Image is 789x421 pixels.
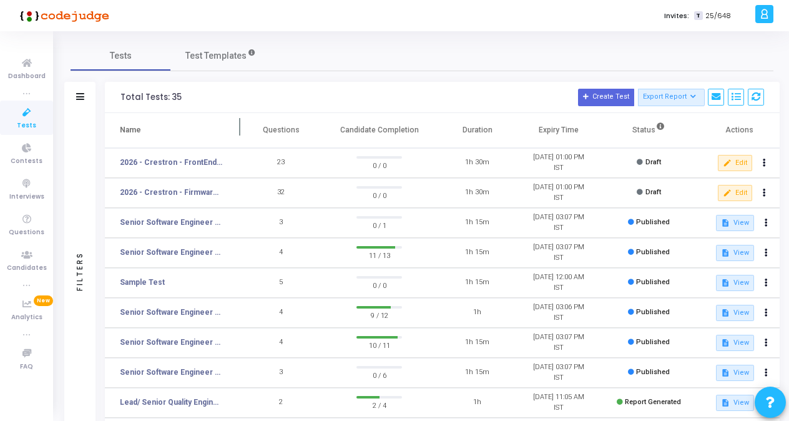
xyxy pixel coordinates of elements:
span: Published [636,278,670,286]
span: 0 / 1 [356,219,401,231]
span: Published [636,338,670,346]
mat-icon: edit [723,159,732,167]
td: 4 [240,298,321,328]
button: View [716,215,754,231]
th: Candidate Completion [321,113,436,148]
div: Total Tests: 35 [120,92,182,102]
span: Published [636,248,670,256]
td: 1h 15m [437,208,518,238]
td: 1h 30m [437,178,518,208]
a: Senior Software Engineer Test D [120,247,222,258]
td: 5 [240,268,321,298]
mat-icon: description [721,369,730,377]
td: [DATE] 12:00 AM IST [518,268,599,298]
button: Export Report [638,89,705,106]
button: View [716,305,754,321]
td: [DATE] 03:07 PM IST [518,238,599,268]
mat-icon: description [721,219,730,227]
td: [DATE] 03:07 PM IST [518,208,599,238]
div: Filters [74,202,86,340]
button: View [716,395,754,411]
span: T [694,11,702,21]
th: Questions [240,113,321,148]
span: 11 / 13 [356,249,401,261]
a: Senior Software Engineer Test B [120,337,222,348]
span: FAQ [20,362,33,372]
button: View [716,335,754,351]
img: logo [16,3,109,28]
td: 1h 15m [437,268,518,298]
span: Test Templates [185,49,247,62]
td: 1h 30m [437,148,518,178]
span: Published [636,218,670,226]
button: View [716,365,754,381]
button: Edit [718,155,752,171]
button: View [716,245,754,261]
th: Actions [698,113,780,148]
span: Draft [645,158,661,166]
td: [DATE] 01:00 PM IST [518,178,599,208]
mat-icon: description [721,309,730,317]
span: 0 / 0 [356,159,401,171]
span: 25/648 [705,11,731,21]
label: Invites: [664,11,689,21]
span: Dashboard [8,71,46,82]
td: 23 [240,148,321,178]
span: 9 / 12 [356,309,401,321]
span: New [34,295,53,306]
td: 2 [240,388,321,418]
span: 0 / 6 [356,369,401,381]
span: Interviews [9,192,44,202]
span: 10 / 11 [356,339,401,351]
th: Duration [437,113,518,148]
span: 0 / 0 [356,279,401,291]
a: Senior Software Engineer Test A [120,367,222,378]
td: 1h [437,388,518,418]
a: Lead/ Senior Quality Engineer Test 8 [120,397,222,408]
td: 3 [240,208,321,238]
span: Tests [17,121,36,131]
span: 2 / 4 [356,399,401,411]
mat-icon: edit [723,189,732,197]
span: Contests [11,156,42,167]
td: 3 [240,358,321,388]
td: [DATE] 03:07 PM IST [518,358,599,388]
td: 1h 15m [437,328,518,358]
span: Report Generated [625,398,681,406]
td: 4 [240,238,321,268]
a: Sample Test [120,277,165,288]
a: Senior Software Engineer Test C [120,307,222,318]
th: Status [600,113,698,148]
td: 32 [240,178,321,208]
mat-icon: description [721,279,730,287]
button: Edit [718,185,752,201]
span: Candidates [7,263,47,274]
button: Create Test [578,89,634,106]
span: Questions [9,227,44,238]
a: 2026 - Crestron - FrontEnd Dev - Coding Test [120,157,222,168]
th: Expiry Time [518,113,599,148]
td: [DATE] 03:06 PM IST [518,298,599,328]
span: Analytics [11,312,42,323]
button: View [716,275,754,291]
mat-icon: description [721,339,730,347]
td: 1h 15m [437,358,518,388]
mat-icon: description [721,399,730,407]
td: 4 [240,328,321,358]
a: Senior Software Engineer Test E [120,217,222,228]
a: 2026 - Crestron - Firmware - Coding Test [120,187,222,198]
span: Published [636,308,670,316]
td: 1h [437,298,518,328]
td: 1h 15m [437,238,518,268]
span: 0 / 0 [356,189,401,201]
td: [DATE] 03:07 PM IST [518,328,599,358]
td: [DATE] 11:05 AM IST [518,388,599,418]
span: Published [636,368,670,376]
td: [DATE] 01:00 PM IST [518,148,599,178]
th: Name [105,113,240,148]
span: Draft [645,188,661,196]
span: Tests [110,49,132,62]
mat-icon: description [721,249,730,257]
